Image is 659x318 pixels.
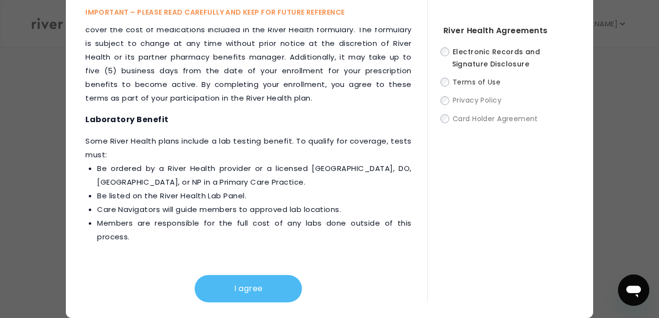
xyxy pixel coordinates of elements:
button: I agree [195,275,302,302]
span: Electronic Records and Signature Disclosure [452,47,540,69]
span: Card Holder Agreement [453,114,538,124]
p: ‍By enrolling in a River Health plan, you acknowledge and agree that the plan will only cover the... [85,9,412,105]
h4: River Health Agreements [443,24,574,38]
p: IMPORTANT – PLEASE READ CAREFULLY AND KEEP FOR FUTURE REFERENCE [85,6,427,18]
p: ‍Some River Health plans include a lab testing benefit. To qualify for coverage, tests must: [85,134,412,244]
li: Be ordered by a River Health provider or a licensed [GEOGRAPHIC_DATA], DO, [GEOGRAPHIC_DATA], or ... [97,162,412,189]
li: Members are responsible for the full cost of any labs done outside of this process. [97,216,412,244]
span: Terms of Use [453,77,500,87]
h4: Laboratory Benefit [85,113,412,127]
li: Be listed on the River Health Lab Panel. [97,189,412,203]
iframe: Button to launch messaging window [618,275,649,306]
span: Privacy Policy [453,96,501,106]
li: Care Navigators will guide members to approved lab locations. [97,203,412,216]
